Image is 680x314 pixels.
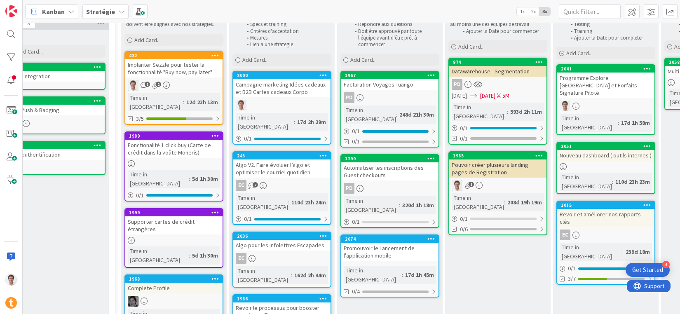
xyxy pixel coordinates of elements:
div: 2036 [233,232,331,240]
div: EC [557,230,654,240]
span: Add Card... [16,48,43,55]
div: Time in [GEOGRAPHIC_DATA] [344,266,402,284]
span: 0/1 [352,137,360,146]
div: 432 [125,52,223,59]
div: 593d 2h 11m [508,107,544,116]
a: 1967Facturation Voyages TuangoPDTime in [GEOGRAPHIC_DATA]:248d 21h 30m0/10/1 [340,71,439,148]
div: 1838Libro Integration [7,63,105,82]
div: Time in [GEOGRAPHIC_DATA] [236,113,294,131]
div: 1967 [345,73,438,78]
span: Add Card... [134,36,161,44]
div: 320d 1h 18m [400,201,436,210]
div: 245 [233,152,331,159]
div: Datawarehouse - Segmentation [449,66,546,77]
div: 974 [449,59,546,66]
div: 2000 [233,72,331,79]
div: Programme Explore [GEOGRAPHIC_DATA] et Forfaits Signature Pilote [557,73,654,98]
li: Répondre aux questions [350,21,438,28]
div: Time in [GEOGRAPHIC_DATA] [560,114,618,132]
a: 1999Supporter cartes de crédit étrangèresTime in [GEOGRAPHIC_DATA]:5d 1h 30m [124,208,223,268]
div: 2074Promouvoir le Lancement de l'application mobile [341,235,438,261]
span: 1 [145,82,150,87]
div: 4 [662,261,670,268]
div: 208d 19h 19m [505,198,544,207]
span: 2 [156,82,161,87]
span: 2 [253,182,258,187]
div: Time in [GEOGRAPHIC_DATA] [128,170,189,188]
span: Add Card... [566,49,593,57]
div: 2051Nouveau dashboard ( outils internes ) [557,143,654,161]
div: 1968 [129,276,223,282]
a: 974Datawarehouse - SegmentationPD[DATE][DATE]5MTime in [GEOGRAPHIC_DATA]:593d 2h 11m0/10/1 [448,58,547,145]
a: 1084WebPush & Badging [7,96,106,134]
div: JG [233,100,331,110]
span: : [396,110,397,119]
li: Mesures [242,35,330,41]
div: 1968Complete Profile [125,275,223,293]
div: EC [233,180,331,191]
div: Algo pour les infolettres Escapades [233,240,331,251]
div: Automatiser les inscriptions des Guest checkouts [341,162,438,180]
div: 1802 [11,143,105,148]
a: 2051Nouveau dashboard ( outils internes )Time in [GEOGRAPHIC_DATA]:110d 23h 23m [556,142,655,194]
span: 0 / 1 [244,134,252,143]
div: JG [557,101,654,111]
div: 1985Pouvoir créer plusieurs landing pages de Registration [449,152,546,178]
div: 1802SMS authentification [7,142,105,160]
a: 1838Libro Integration [7,63,106,90]
div: Time in [GEOGRAPHIC_DATA] [452,103,507,121]
div: Time in [GEOGRAPHIC_DATA] [236,266,291,284]
span: : [507,107,508,116]
a: 1989Fonctionalité 1 click buy (Carte de crédit dans la voûte Moneris)Time in [GEOGRAPHIC_DATA]:5d... [124,131,223,202]
div: 1015 [561,202,654,208]
div: SMS authentification [7,149,105,160]
img: JG [560,101,570,111]
li: Lien a une strategie [242,41,330,48]
img: JG [128,80,138,91]
div: PD [344,92,354,103]
span: 3/7 [568,274,576,283]
div: 0/1 [341,126,438,136]
div: 2041 [561,66,654,72]
div: 1838 [7,63,105,71]
span: 3x [539,7,550,16]
span: [DATE] [452,91,467,100]
b: Stratégie [86,7,115,16]
span: 0 / 1 [136,191,144,200]
a: 432Implanter Sezzle pour tester la fonctionnalité "Buy now, pay later"JGTime in [GEOGRAPHIC_DATA]... [124,51,223,125]
div: Complete Profile [125,283,223,293]
span: : [189,251,190,260]
div: 17d 1h 45m [403,270,436,279]
img: avatar [5,297,17,309]
span: : [294,117,295,127]
div: 17d 2h 29m [295,117,328,127]
div: Facturation Voyages Tuango [341,79,438,90]
div: 1299 [341,155,438,162]
div: 248d 21h 30m [397,110,436,119]
span: 0/4 [352,287,360,296]
div: 1985 [453,153,546,159]
div: Libro Integration [7,71,105,82]
div: 1989 [125,132,223,140]
div: PD [452,79,462,90]
li: Critères d'acceptation [242,28,330,35]
span: : [399,201,400,210]
div: 432Implanter Sezzle pour tester la fonctionnalité "Buy now, pay later" [125,52,223,77]
div: Campagne marketing Idées cadeaux et B2B Cartes cadeaux Corpo [233,79,331,97]
li: Testing [566,21,654,28]
span: 3/5 [136,115,144,123]
span: : [291,271,292,280]
div: 0/1 [233,134,331,144]
div: 2041Programme Explore [GEOGRAPHIC_DATA] et Forfaits Signature Pilote [557,65,654,98]
div: 2000 [237,73,331,78]
img: AA [128,296,138,307]
div: 0/1 [233,214,331,224]
div: Algo V2. Faire évoluer l’algo et optimiser le courriel quotidien [233,159,331,178]
div: JG [125,80,223,91]
span: 0/6 [460,225,468,234]
span: 1 [469,182,474,187]
span: 0 / 1 [460,124,468,133]
span: 0 / 1 [568,264,576,273]
div: Time in [GEOGRAPHIC_DATA] [560,173,612,191]
div: Time in [GEOGRAPHIC_DATA] [560,243,622,261]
